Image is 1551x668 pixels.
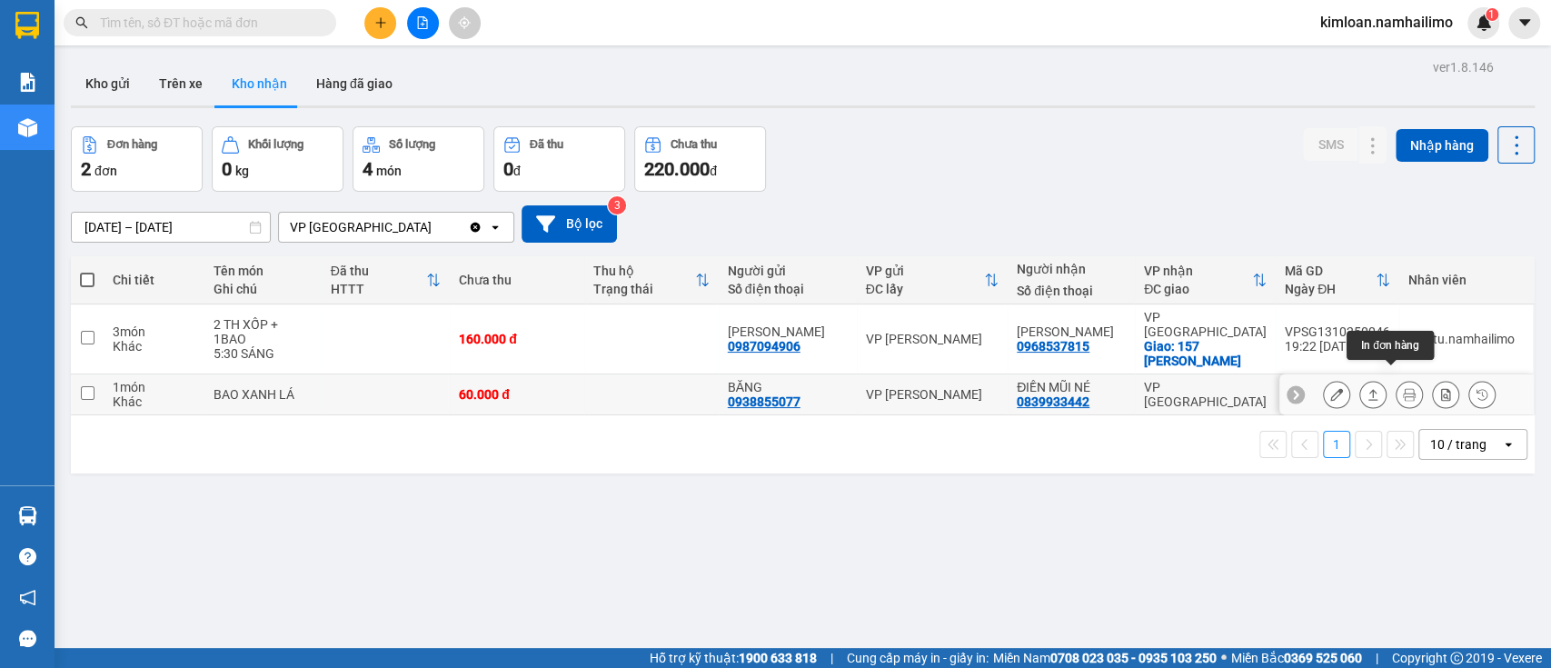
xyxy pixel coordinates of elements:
span: | [830,648,833,668]
span: đơn [94,164,117,178]
div: Mã GD [1285,264,1376,278]
div: Khác [113,394,195,409]
div: VP [PERSON_NAME] [866,387,999,402]
div: 1 món [113,380,195,394]
span: message [19,630,36,647]
span: search [75,16,88,29]
th: Toggle SortBy [322,256,450,304]
div: 0987094906 [728,339,800,354]
th: Toggle SortBy [584,256,719,304]
span: question-circle [19,548,36,565]
span: Miền Nam [993,648,1217,668]
div: VPSG1310250046 [1285,324,1390,339]
th: Toggle SortBy [857,256,1008,304]
strong: 0708 023 035 - 0935 103 250 [1050,651,1217,665]
div: Nhân viên [1408,273,1524,287]
div: Vũ Thiên [728,324,848,339]
div: Đã thu [331,264,426,278]
span: Miền Bắc [1231,648,1362,668]
span: Hỗ trợ kỹ thuật: [650,648,817,668]
button: Chưa thu220.000đ [634,126,766,192]
button: Bộ lọc [522,205,617,243]
div: Chưa thu [671,138,717,151]
div: Sửa đơn hàng [1323,381,1350,408]
button: 1 [1323,431,1350,458]
span: caret-down [1516,15,1533,31]
span: 4 [363,158,373,180]
div: Người gửi [728,264,848,278]
button: Hàng đã giao [302,62,407,105]
span: đ [513,164,521,178]
div: 19:22 [DATE] [1285,339,1390,354]
div: Đơn hàng [107,138,157,151]
div: Số điện thoại [1017,284,1126,298]
span: kimloan.namhailimo [1306,11,1467,34]
div: Giao hàng [1359,381,1387,408]
div: 2 TH XỐP + 1BAO [214,317,313,346]
div: 0938855077 [728,394,800,409]
div: Ghi chú [214,282,313,296]
span: 220.000 [644,158,710,180]
div: Khác [113,339,195,354]
div: Đã thu [530,138,563,151]
div: HTTT [331,282,426,296]
sup: 3 [608,196,626,214]
div: Tên món [214,264,313,278]
div: BĂNG [728,380,848,394]
div: ĐIỀN MŨI NÉ [1017,380,1126,394]
button: plus [364,7,396,39]
div: 0968537815 [1017,339,1089,354]
img: solution-icon [18,73,37,92]
button: Trên xe [144,62,217,105]
div: VP nhận [1144,264,1252,278]
span: 2 [81,158,91,180]
div: Chưa thu [459,273,575,287]
button: SMS [1303,128,1357,161]
div: VP [GEOGRAPHIC_DATA] [290,218,432,236]
input: Selected VP chợ Mũi Né. [433,218,435,236]
div: 5:30 SÁNG [214,346,313,361]
input: Tìm tên, số ĐT hoặc mã đơn [100,13,314,33]
span: ⚪️ [1221,654,1227,662]
strong: 1900 633 818 [739,651,817,665]
button: Đã thu0đ [493,126,625,192]
div: ĐC lấy [866,282,984,296]
div: VP [GEOGRAPHIC_DATA] [1144,310,1267,339]
div: Thu hộ [593,264,695,278]
button: Kho gửi [71,62,144,105]
button: Khối lượng0kg [212,126,343,192]
div: VP [GEOGRAPHIC_DATA] [1144,380,1267,409]
img: icon-new-feature [1476,15,1492,31]
div: Người nhận [1017,262,1126,276]
button: caret-down [1508,7,1540,39]
div: Chị Linh [1017,324,1126,339]
div: 10 / trang [1430,435,1486,454]
button: Số lượng4món [353,126,484,192]
span: Cung cấp máy in - giấy in: [847,648,989,668]
div: 160.000 đ [459,332,575,346]
button: file-add [407,7,439,39]
button: aim [449,7,481,39]
input: Select a date range. [72,213,270,242]
img: warehouse-icon [18,118,37,137]
svg: open [488,220,502,234]
span: 1 [1488,8,1495,21]
span: | [1376,648,1378,668]
div: Chi tiết [113,273,195,287]
div: Giao: 157 Huỳnh thúc kháng [1144,339,1267,368]
div: VP gửi [866,264,984,278]
strong: 0369 525 060 [1284,651,1362,665]
div: Khối lượng [248,138,303,151]
button: Đơn hàng2đơn [71,126,203,192]
div: camtu.namhailimo [1408,332,1524,346]
button: Kho nhận [217,62,302,105]
div: 0839933442 [1017,394,1089,409]
img: logo-vxr [15,12,39,39]
img: warehouse-icon [18,506,37,525]
span: 0 [503,158,513,180]
div: 60.000 đ [459,387,575,402]
th: Toggle SortBy [1276,256,1399,304]
span: plus [374,16,387,29]
div: Ngày ĐH [1285,282,1376,296]
span: kg [235,164,249,178]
